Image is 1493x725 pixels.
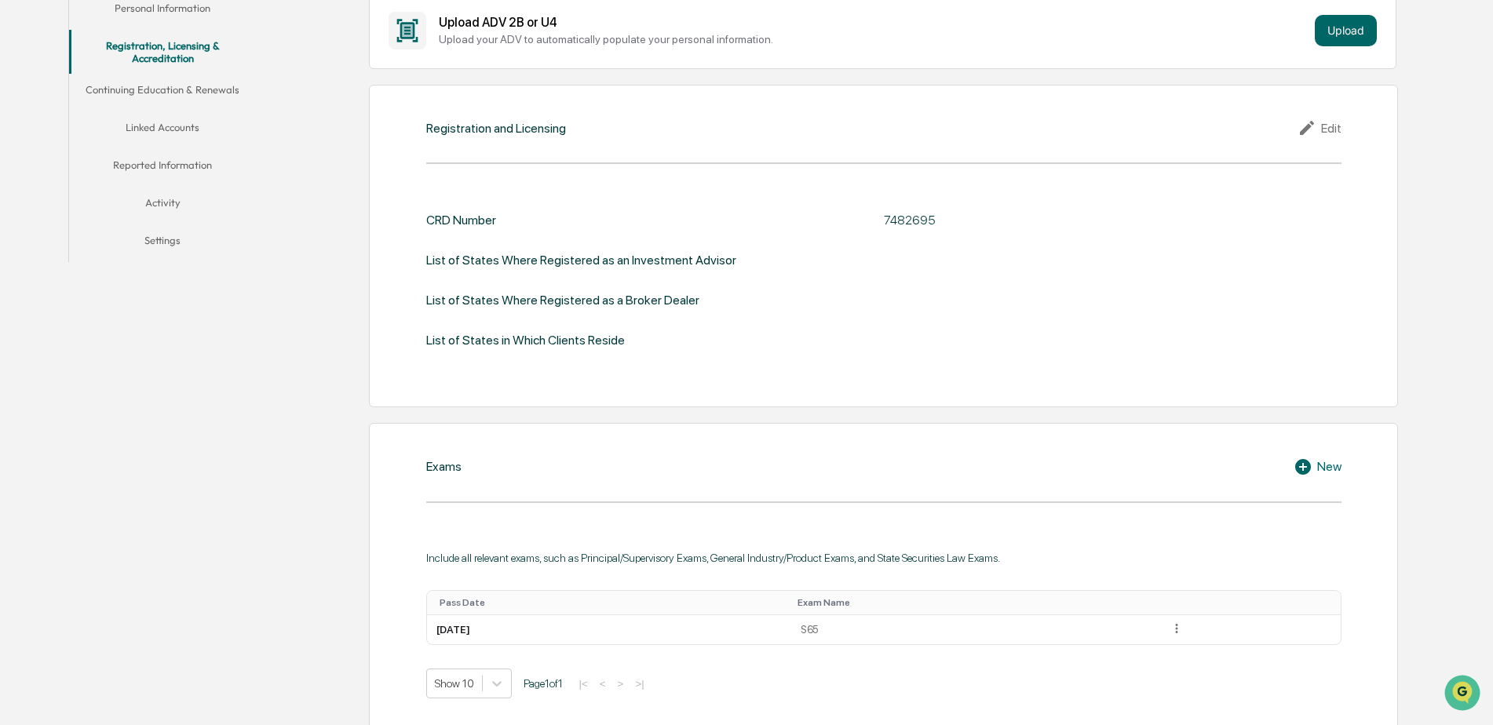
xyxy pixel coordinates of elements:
[16,229,28,242] div: 🔎
[114,199,126,212] div: 🗄️
[1173,597,1334,608] div: Toggle SortBy
[69,187,257,224] button: Activity
[426,459,462,474] div: Exams
[69,111,257,149] button: Linked Accounts
[69,149,257,187] button: Reported Information
[156,266,190,278] span: Pylon
[31,198,101,213] span: Preclearance
[524,677,563,690] span: Page 1 of 1
[630,677,648,690] button: >|
[130,198,195,213] span: Attestations
[1315,15,1377,46] button: Upload
[884,213,1276,228] div: 7482695
[575,677,593,690] button: |<
[53,120,257,136] div: Start new chat
[439,15,1308,30] div: Upload ADV 2B or U4
[16,199,28,212] div: 🖐️
[426,121,566,136] div: Registration and Licensing
[426,253,736,268] div: List of States Where Registered as an Investment Advisor
[9,221,105,250] a: 🔎Data Lookup
[1443,673,1485,716] iframe: Open customer support
[69,224,257,262] button: Settings
[111,265,190,278] a: Powered byPylon
[16,120,44,148] img: 1746055101610-c473b297-6a78-478c-a979-82029cc54cd1
[426,213,496,228] div: CRD Number
[108,191,201,220] a: 🗄️Attestations
[595,677,611,690] button: <
[1294,457,1342,476] div: New
[439,33,1308,46] div: Upload your ADV to automatically populate your personal information.
[798,597,1154,608] div: Toggle SortBy
[9,191,108,220] a: 🖐️Preclearance
[31,228,99,243] span: Data Lookup
[427,615,791,645] td: [DATE]
[1298,118,1342,137] div: Edit
[426,333,625,348] div: List of States in Which Clients Reside
[613,677,629,690] button: >
[791,615,1160,645] td: S65
[426,552,1342,564] div: Include all relevant exams, such as Principal/Supervisory Exams, General Industry/Product Exams, ...
[267,125,286,144] button: Start new chat
[426,293,699,308] div: List of States Where Registered as a Broker Dealer
[440,597,785,608] div: Toggle SortBy
[69,74,257,111] button: Continuing Education & Renewals
[53,136,199,148] div: We're available if you need us!
[16,33,286,58] p: How can we help?
[69,30,257,75] button: Registration, Licensing & Accreditation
